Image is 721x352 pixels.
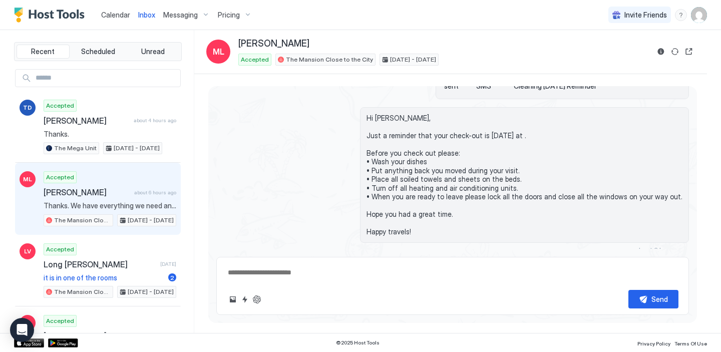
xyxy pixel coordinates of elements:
div: menu [675,9,687,21]
input: Input Field [32,70,180,87]
span: Accepted [46,245,74,254]
span: Calendar [101,11,130,19]
span: The Mansion Close to the City [54,287,111,296]
button: Quick reply [239,293,251,305]
span: Scheduled [81,47,115,56]
a: Google Play Store [48,338,78,347]
span: about 4 hours ago [134,117,176,124]
span: Invite Friends [624,11,667,20]
div: Send [651,294,668,304]
span: ML [213,46,224,58]
div: Open Intercom Messenger [10,318,34,342]
button: Unread [126,45,179,59]
div: User profile [691,7,707,23]
span: Recent [31,47,55,56]
span: Long [PERSON_NAME] [44,259,156,269]
span: The Mansion Close to the City [286,55,373,64]
a: App Store [14,338,44,347]
button: Recent [17,45,70,59]
span: [DATE] [160,261,176,267]
a: Inbox [138,10,155,20]
span: Accepted [46,316,74,325]
button: Sync reservation [669,46,681,58]
span: Hi [PERSON_NAME], Just a reminder that your check-out is [DATE] at . Before you check out please:... [367,114,682,236]
span: sent [444,82,472,91]
span: Accepted [46,173,74,182]
span: The Mega Unit [54,144,97,153]
span: [PERSON_NAME] [44,331,156,341]
span: [DATE] - [DATE] [128,287,174,296]
button: Reservation information [655,46,667,58]
span: Inbox [138,11,155,19]
a: Calendar [101,10,130,20]
span: Privacy Policy [637,340,670,346]
span: Thanks. [44,130,176,139]
span: [DATE] - [DATE] [114,144,160,153]
span: Thanks. We have everything we need and will follow the checkout procedures. [44,201,176,210]
span: Cleaning [DATE] Reminder [514,82,597,91]
span: about 6 hours ago [134,189,176,196]
span: LV [24,247,31,256]
a: Terms Of Use [674,337,707,348]
span: Pricing [218,11,240,20]
span: Messaging [163,11,198,20]
a: Privacy Policy [637,337,670,348]
span: about 6 hours ago [635,246,689,253]
span: Accepted [46,101,74,110]
span: Accepted [241,55,269,64]
button: ChatGPT Auto Reply [251,293,263,305]
span: © 2025 Host Tools [336,339,380,346]
span: TD [23,103,32,112]
span: [PERSON_NAME] [238,38,309,50]
button: Send [628,290,678,308]
button: Open reservation [683,46,695,58]
span: The Mansion Close to the City [54,216,111,225]
span: Terms Of Use [674,340,707,346]
span: [PERSON_NAME] [44,116,130,126]
span: 2 [170,274,174,281]
span: Unread [141,47,165,56]
a: Host Tools Logo [14,8,89,23]
span: [PERSON_NAME] [44,187,130,197]
span: it is in one of the rooms [44,273,164,282]
div: tab-group [14,42,182,61]
button: Scheduled [72,45,125,59]
span: SMS [476,82,510,91]
span: [DATE] - [DATE] [390,55,436,64]
span: [DATE] - [DATE] [128,216,174,225]
button: Upload image [227,293,239,305]
span: ML [23,175,32,184]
